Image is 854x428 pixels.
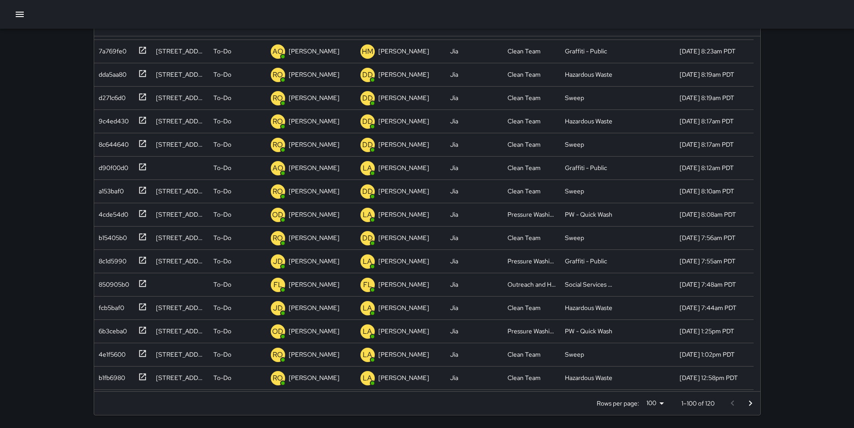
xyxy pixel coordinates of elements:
[156,327,204,336] div: 201 Franklin Street
[273,140,283,150] p: RO
[213,257,231,266] p: To-Do
[289,280,339,289] p: [PERSON_NAME]
[680,350,735,359] div: 9/17/2025, 1:02pm PDT
[507,373,541,382] div: Clean Team
[95,160,128,172] div: d90f00d0
[378,327,429,336] p: [PERSON_NAME]
[507,350,541,359] div: Clean Team
[507,280,556,289] div: Outreach and Hospitality
[362,70,373,80] p: DD
[213,47,231,56] p: To-Do
[95,370,125,382] div: b1fb6980
[680,140,734,149] div: 9/18/2025, 8:17am PDT
[95,183,124,196] div: a153baf0
[597,399,639,408] p: Rows per page:
[273,163,283,174] p: AO
[213,373,231,382] p: To-Do
[213,70,231,79] p: To-Do
[450,140,458,149] div: Jia
[507,47,541,56] div: Clean Team
[378,47,429,56] p: [PERSON_NAME]
[289,140,339,149] p: [PERSON_NAME]
[95,43,126,56] div: 7a769fe0
[680,303,737,312] div: 9/18/2025, 7:44am PDT
[363,210,372,220] p: LA
[289,303,339,312] p: [PERSON_NAME]
[507,187,541,196] div: Clean Team
[362,116,373,127] p: DD
[507,210,556,219] div: Pressure Washing
[680,373,738,382] div: 9/17/2025, 12:58pm PDT
[213,187,231,196] p: To-Do
[156,303,204,312] div: 1185 Market Street
[95,323,127,336] div: 6b3ceba0
[363,373,372,384] p: LA
[289,117,339,126] p: [PERSON_NAME]
[289,327,339,336] p: [PERSON_NAME]
[378,257,429,266] p: [PERSON_NAME]
[273,93,283,104] p: RO
[450,327,458,336] div: Jia
[378,163,429,172] p: [PERSON_NAME]
[680,93,734,102] div: 9/18/2025, 8:19am PDT
[680,233,736,242] div: 9/18/2025, 7:56am PDT
[156,210,204,219] div: 1292 Market Street
[507,257,556,266] div: Pressure Washing
[450,350,458,359] div: Jia
[289,350,339,359] p: [PERSON_NAME]
[450,70,458,79] div: Jia
[156,47,204,56] div: 34 Van Ness Avenue
[565,93,584,102] div: Sweep
[156,233,204,242] div: 625 Polk Street
[378,280,429,289] p: [PERSON_NAME]
[289,187,339,196] p: [PERSON_NAME]
[289,93,339,102] p: [PERSON_NAME]
[289,257,339,266] p: [PERSON_NAME]
[156,93,204,102] div: 679 Golden Gate Avenue
[450,303,458,312] div: Jia
[378,373,429,382] p: [PERSON_NAME]
[273,233,283,244] p: RO
[565,117,612,126] div: Hazardous Waste
[273,256,283,267] p: JD
[213,210,231,219] p: To-Do
[680,70,734,79] div: 9/18/2025, 8:19am PDT
[273,70,283,80] p: RO
[95,230,127,242] div: b15405b0
[289,70,339,79] p: [PERSON_NAME]
[156,70,204,79] div: 679 Golden Gate Avenue
[680,210,736,219] div: 9/18/2025, 8:08am PDT
[95,253,126,266] div: 8c1d5990
[378,210,429,219] p: [PERSON_NAME]
[272,210,283,220] p: OD
[565,373,612,382] div: Hazardous Waste
[95,276,129,289] div: 850905b0
[565,350,584,359] div: Sweep
[362,93,373,104] p: DD
[156,373,204,382] div: 380 Fulton Street
[378,187,429,196] p: [PERSON_NAME]
[507,93,541,102] div: Clean Team
[565,70,612,79] div: Hazardous Waste
[289,163,339,172] p: [PERSON_NAME]
[95,113,129,126] div: 9c4ed430
[213,350,231,359] p: To-Do
[156,257,204,266] div: 147 Fulton Street
[378,93,429,102] p: [PERSON_NAME]
[450,117,458,126] div: Jia
[213,327,231,336] p: To-Do
[362,140,373,150] p: DD
[680,187,734,196] div: 9/18/2025, 8:10am PDT
[680,163,734,172] div: 9/18/2025, 8:12am PDT
[565,303,612,312] div: Hazardous Waste
[362,186,373,197] p: DD
[213,93,231,102] p: To-Do
[363,349,372,360] p: LA
[643,397,667,410] div: 100
[213,303,231,312] p: To-Do
[213,280,231,289] p: To-Do
[507,327,556,336] div: Pressure Washing
[362,46,373,57] p: HM
[363,303,372,314] p: LA
[363,326,372,337] p: LA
